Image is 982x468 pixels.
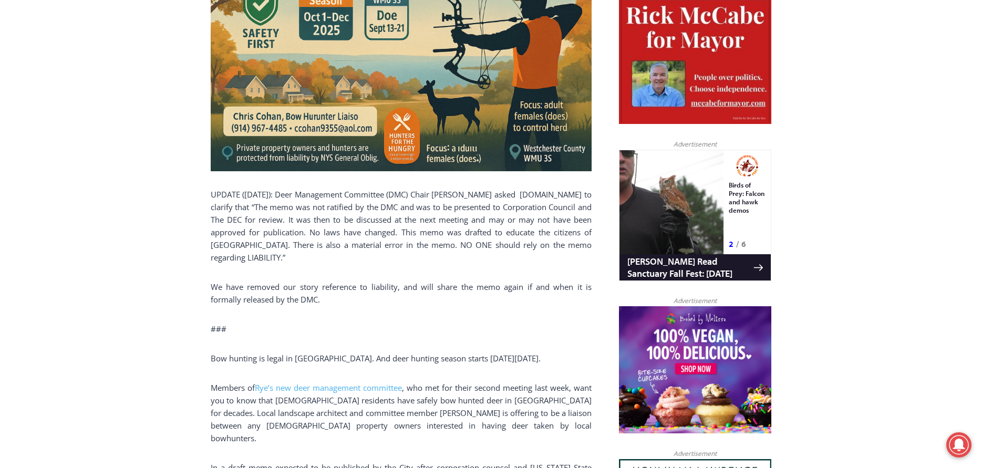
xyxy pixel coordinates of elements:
[211,381,592,444] p: Members of , who met for their second meeting last week, want you to know that [DEMOGRAPHIC_DATA]...
[275,105,487,128] span: Intern @ [DOMAIN_NAME]
[110,89,115,99] div: 2
[211,188,592,264] p: UPDATE ([DATE]): Deer Management Committee (DMC) Chair [PERSON_NAME] asked [DOMAIN_NAME] to clari...
[211,280,592,306] p: We have removed our story reference to liability, and will share the memo again if and when it is...
[211,352,592,365] p: Bow hunting is legal in [GEOGRAPHIC_DATA]. And deer hunting season starts [DATE][DATE].
[211,323,592,335] p: ###
[663,139,727,149] span: Advertisement
[8,106,135,130] h4: [PERSON_NAME] Read Sanctuary Fall Fest: [DATE]
[619,306,771,433] img: Baked by Melissa
[253,102,509,131] a: Intern @ [DOMAIN_NAME]
[110,31,147,86] div: Birds of Prey: Falcon and hawk demos
[255,382,402,393] a: Rye’s new deer management committee
[1,105,152,131] a: [PERSON_NAME] Read Sanctuary Fall Fest: [DATE]
[265,1,497,102] div: Apply Now <> summer and RHS senior internships available
[122,89,127,99] div: 6
[663,449,727,459] span: Advertisement
[117,89,120,99] div: /
[663,296,727,306] span: Advertisement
